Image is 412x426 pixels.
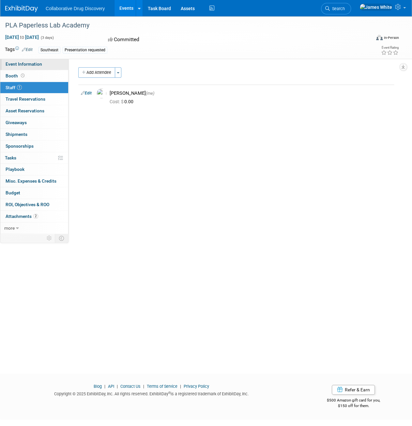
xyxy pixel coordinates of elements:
a: Sponsorships [0,140,68,152]
div: PLA Paperless Lab Academy [3,20,365,31]
td: Personalize Event Tab Strip [44,234,55,242]
span: Giveaways [6,120,27,125]
span: Budget [6,190,20,195]
span: | [115,384,119,389]
a: Refer & Earn [332,385,375,395]
div: Copyright © 2025 ExhibitDay, Inc. All rights reserved. ExhibitDay is a registered trademark of Ex... [5,389,298,397]
span: Misc. Expenses & Credits [6,178,56,184]
a: Staff1 [0,82,68,93]
span: | [103,384,107,389]
a: Contact Us [120,384,141,389]
a: Blog [94,384,102,389]
button: Add Attendee [78,67,115,78]
span: to [19,35,25,40]
span: Playbook [6,167,24,172]
div: Committed [106,34,231,45]
span: Booth [6,73,26,78]
img: ExhibitDay [5,6,38,12]
span: Attachments [6,214,38,219]
div: Southeast [38,47,60,54]
a: Shipments [0,129,68,140]
a: Tasks [0,152,68,164]
a: Misc. Expenses & Credits [0,175,68,187]
span: 0.00 [110,99,136,104]
a: Search [321,3,351,14]
a: Attachments2 [0,211,68,222]
span: Staff [6,85,22,90]
a: API [108,384,114,389]
div: $500 Amazon gift card for you, [308,393,399,408]
span: | [178,384,183,389]
span: Tasks [5,155,16,160]
span: Collaborative Drug Discovery [46,6,105,11]
a: Budget [0,187,68,199]
a: Edit [22,47,33,52]
div: In-Person [384,35,399,40]
img: James White [359,4,392,11]
span: (me) [146,91,154,96]
a: more [0,222,68,234]
span: Event Information [6,61,42,67]
a: Terms of Service [147,384,177,389]
div: $150 off for them. [308,403,399,409]
span: Cost: $ [110,99,124,104]
td: Toggle Event Tabs [55,234,69,242]
div: Event Format [342,34,399,44]
sup: ® [168,391,171,395]
span: Shipments [6,132,27,137]
img: Format-Inperson.png [376,35,383,40]
td: Tags [5,46,33,54]
span: ROI, Objectives & ROO [6,202,49,207]
a: Privacy Policy [184,384,209,389]
span: | [142,384,146,389]
span: 2 [33,214,38,219]
a: Giveaways [0,117,68,128]
span: 1 [17,85,22,90]
span: Sponsorships [6,143,34,149]
span: Booth not reserved yet [20,73,26,78]
div: Event Rating [381,46,399,49]
a: Event Information [0,58,68,70]
a: Edit [81,91,92,95]
a: Playbook [0,164,68,175]
a: Booth [0,70,68,82]
span: more [4,225,15,231]
a: ROI, Objectives & ROO [0,199,68,210]
span: [DATE] [DATE] [5,34,39,40]
a: Asset Reservations [0,105,68,117]
a: Travel Reservations [0,93,68,105]
span: Travel Reservations [6,96,45,102]
span: Search [330,6,345,11]
span: Asset Reservations [6,108,44,113]
span: (3 days) [40,36,54,40]
div: [PERSON_NAME] [110,90,391,96]
div: Presentation requested [63,47,107,54]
